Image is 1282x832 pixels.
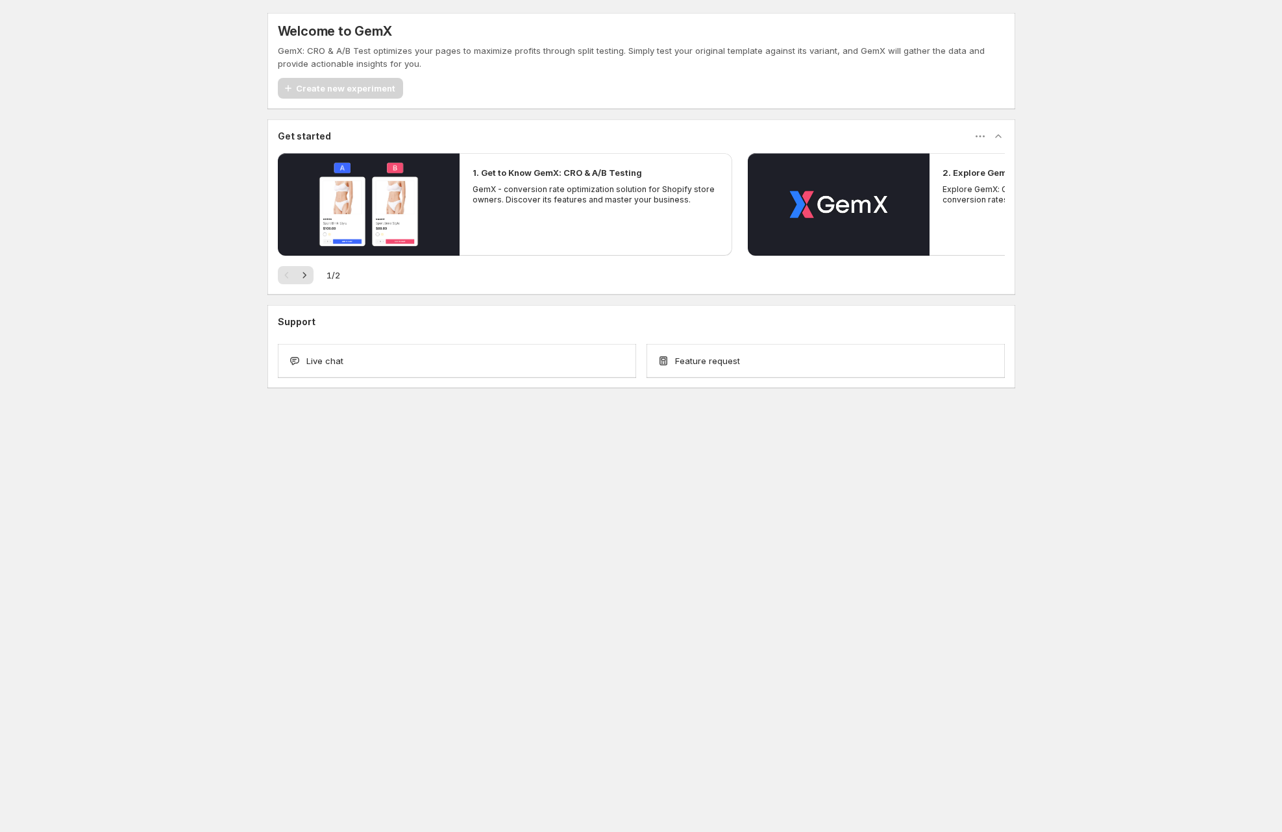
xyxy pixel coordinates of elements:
h3: Get started [278,130,331,143]
span: Live chat [306,354,343,367]
button: Play video [748,153,930,256]
h2: 2. Explore GemX: CRO & A/B Testing Use Cases [943,166,1144,179]
p: GemX: CRO & A/B Test optimizes your pages to maximize profits through split testing. Simply test ... [278,44,1005,70]
p: GemX - conversion rate optimization solution for Shopify store owners. Discover its features and ... [473,184,719,205]
button: Play video [278,153,460,256]
h3: Support [278,315,315,328]
h2: 1. Get to Know GemX: CRO & A/B Testing [473,166,642,179]
span: Feature request [675,354,740,367]
button: Next [295,266,314,284]
span: 1 / 2 [327,269,340,282]
h5: Welcome to GemX [278,23,392,39]
p: Explore GemX: CRO & A/B testing Use Cases to boost conversion rates and drive growth. [943,184,1189,205]
nav: Pagination [278,266,314,284]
